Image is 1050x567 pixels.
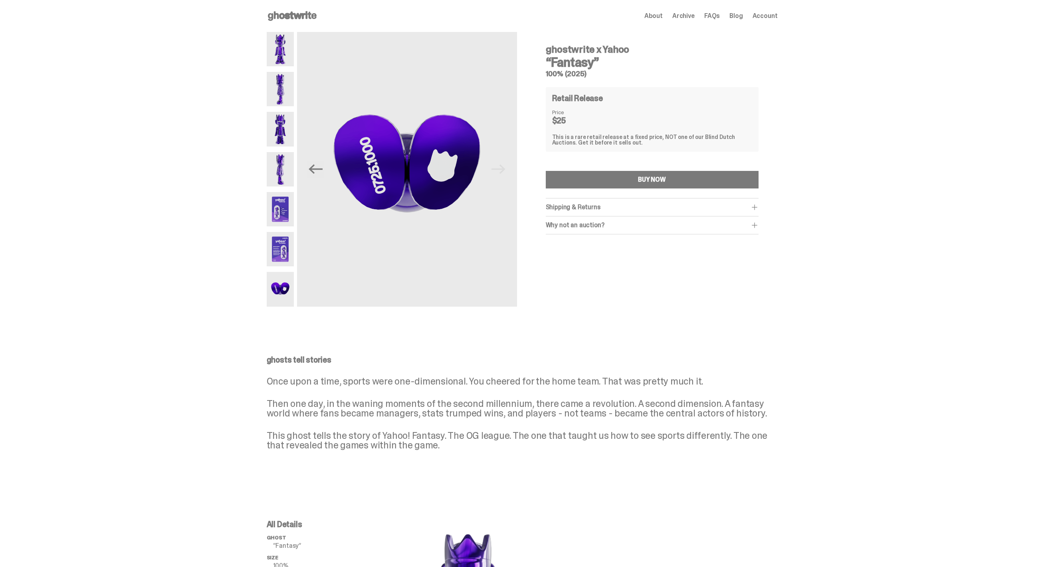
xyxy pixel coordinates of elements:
[267,32,294,66] img: Yahoo-HG---1.png
[267,520,394,528] p: All Details
[753,13,778,19] a: Account
[267,399,778,418] p: Then one day, in the waning moments of the second millennium, there came a revolution. A second d...
[546,171,759,188] button: BUY NOW
[307,161,324,178] button: Previous
[546,203,759,211] div: Shipping & Returns
[267,272,294,306] img: Yahoo-HG---7.png
[552,117,592,125] dd: $25
[267,554,278,561] span: Size
[267,152,294,186] img: Yahoo-HG---4.png
[273,543,394,549] p: “Fantasy”
[672,13,695,19] a: Archive
[267,431,778,450] p: This ghost tells the story of Yahoo! Fantasy. The OG league. The one that taught us how to see sp...
[267,356,778,364] p: ghosts tell stories
[729,13,743,19] a: Blog
[644,13,663,19] a: About
[552,109,592,115] dt: Price
[267,534,286,541] span: ghost
[704,13,720,19] a: FAQs
[546,221,759,229] div: Why not an auction?
[546,56,759,69] h3: “Fantasy”
[267,192,294,226] img: Yahoo-HG---5.png
[552,134,752,145] div: This is a rare retail release at a fixed price, NOT one of our Blind Dutch Auctions. Get it befor...
[267,72,294,106] img: Yahoo-HG---2.png
[546,45,759,54] h4: ghostwrite x Yahoo
[552,94,603,102] h4: Retail Release
[267,112,294,146] img: Yahoo-HG---3.png
[267,232,294,266] img: Yahoo-HG---6.png
[267,377,778,386] p: Once upon a time, sports were one-dimensional. You cheered for the home team. That was pretty muc...
[297,32,517,307] img: Yahoo-HG---7.png
[546,70,759,77] h5: 100% (2025)
[638,176,666,183] div: BUY NOW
